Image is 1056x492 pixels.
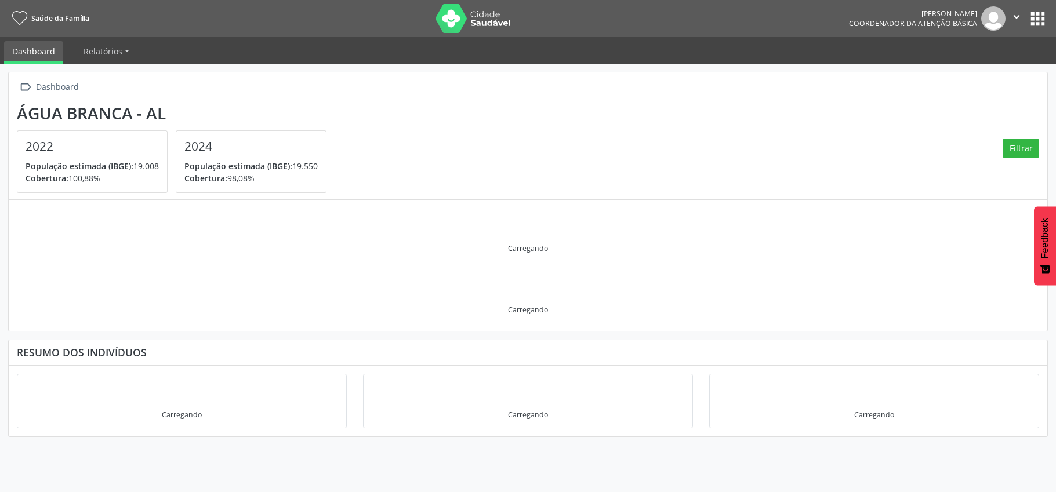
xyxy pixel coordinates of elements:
div: Água Branca - AL [17,104,335,123]
span: População estimada (IBGE): [184,161,292,172]
a:  Dashboard [17,79,81,96]
span: Cobertura: [184,173,227,184]
h4: 2022 [26,139,159,154]
div: Carregando [162,410,202,420]
p: 19.550 [184,160,318,172]
div: Carregando [854,410,894,420]
div: Resumo dos indivíduos [17,346,1039,359]
span: População estimada (IBGE): [26,161,133,172]
i:  [17,79,34,96]
div: [PERSON_NAME] [849,9,977,19]
i:  [1010,10,1023,23]
a: Relatórios [75,41,137,61]
button: apps [1028,9,1048,29]
p: 100,88% [26,172,159,184]
span: Coordenador da Atenção Básica [849,19,977,28]
button:  [1006,6,1028,31]
div: Carregando [508,305,548,315]
a: Dashboard [4,41,63,64]
a: Saúde da Família [8,9,89,28]
div: Carregando [508,243,548,253]
img: img [981,6,1006,31]
h4: 2024 [184,139,318,154]
button: Feedback - Mostrar pesquisa [1034,206,1056,285]
button: Filtrar [1003,139,1039,158]
span: Relatórios [84,46,122,57]
div: Carregando [508,410,548,420]
p: 19.008 [26,160,159,172]
span: Saúde da Família [31,13,89,23]
p: 98,08% [184,172,318,184]
div: Dashboard [34,79,81,96]
span: Cobertura: [26,173,68,184]
span: Feedback [1040,218,1050,258]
